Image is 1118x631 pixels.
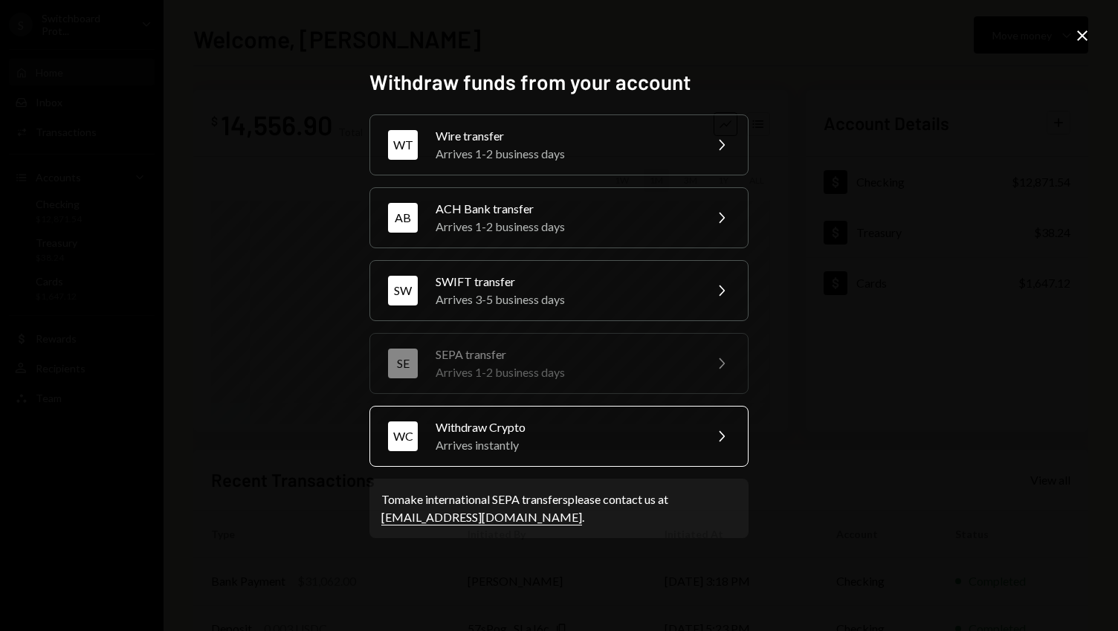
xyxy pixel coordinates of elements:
[369,406,749,467] button: WCWithdraw CryptoArrives instantly
[388,130,418,160] div: WT
[436,418,694,436] div: Withdraw Crypto
[388,421,418,451] div: WC
[388,349,418,378] div: SE
[369,260,749,321] button: SWSWIFT transferArrives 3-5 business days
[369,333,749,394] button: SESEPA transferArrives 1-2 business days
[381,491,737,526] div: To make international SEPA transfers please contact us at .
[369,187,749,248] button: ABACH Bank transferArrives 1-2 business days
[381,510,582,525] a: [EMAIL_ADDRESS][DOMAIN_NAME]
[436,363,694,381] div: Arrives 1-2 business days
[388,276,418,305] div: SW
[436,291,694,308] div: Arrives 3-5 business days
[388,203,418,233] div: AB
[436,145,694,163] div: Arrives 1-2 business days
[436,200,694,218] div: ACH Bank transfer
[369,114,749,175] button: WTWire transferArrives 1-2 business days
[369,68,749,97] h2: Withdraw funds from your account
[436,127,694,145] div: Wire transfer
[436,218,694,236] div: Arrives 1-2 business days
[436,436,694,454] div: Arrives instantly
[436,273,694,291] div: SWIFT transfer
[436,346,694,363] div: SEPA transfer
